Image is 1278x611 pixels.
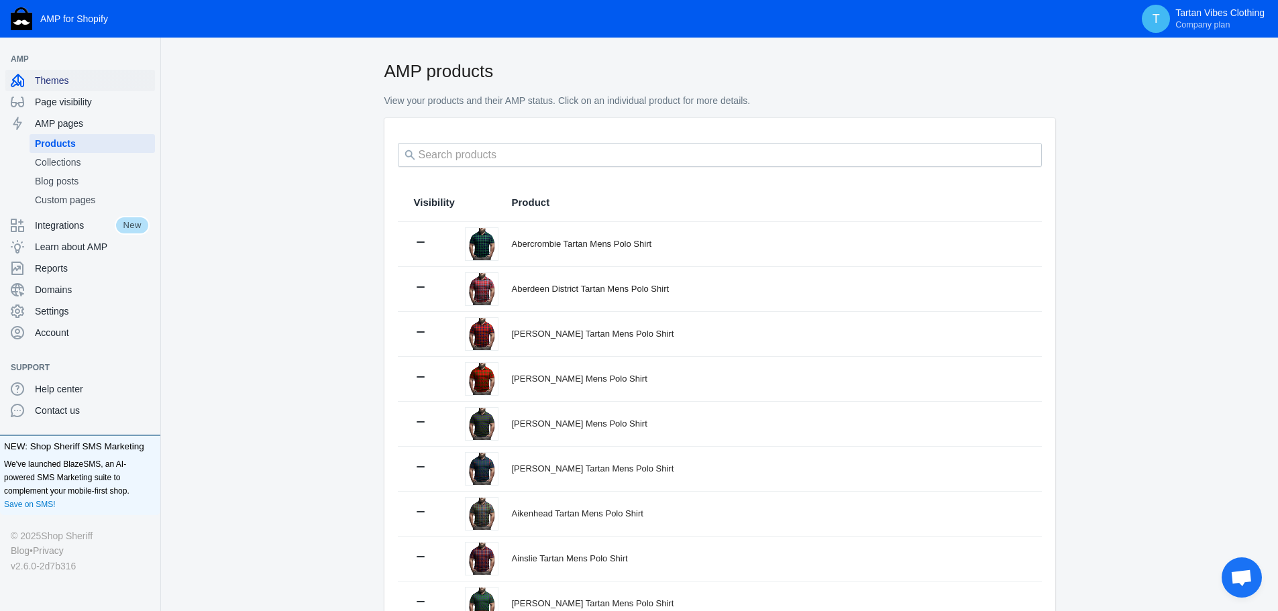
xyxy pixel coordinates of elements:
[115,216,150,235] span: New
[466,408,498,440] img: adam-1.jpg
[30,134,155,153] a: Products
[35,174,150,188] span: Blog posts
[35,219,115,232] span: Integrations
[5,236,155,258] a: Learn about AMP
[512,282,1026,296] div: Aberdeen District Tartan Mens Polo Shirt
[35,95,150,109] span: Page visibility
[35,137,150,150] span: Products
[512,552,1026,565] div: Ainslie Tartan Mens Polo Shirt
[384,59,1055,83] h2: AMP products
[40,13,108,24] span: AMP for Shopify
[5,258,155,279] a: Reports
[5,300,155,322] a: Settings
[5,215,155,236] a: IntegrationsNew
[35,382,150,396] span: Help center
[512,327,1026,341] div: [PERSON_NAME] Tartan Mens Polo Shirt
[512,372,1026,386] div: [PERSON_NAME] Mens Polo Shirt
[1175,7,1265,30] p: Tartan Vibes Clothing
[1175,19,1230,30] span: Company plan
[5,70,155,91] a: Themes
[35,117,150,130] span: AMP pages
[33,543,64,558] a: Privacy
[5,400,155,421] a: Contact us
[5,91,155,113] a: Page visibility
[11,543,30,558] a: Blog
[5,113,155,134] a: AMP pages
[35,156,150,169] span: Collections
[35,193,150,207] span: Custom pages
[35,326,150,339] span: Account
[30,190,155,209] a: Custom pages
[512,196,550,209] span: Product
[1222,557,1262,598] div: Open chat
[30,153,155,172] a: Collections
[512,237,1026,251] div: Abercrombie Tartan Mens Polo Shirt
[4,498,56,511] a: Save on SMS!
[11,7,32,30] img: Shop Sheriff Logo
[11,361,136,374] span: Support
[466,363,498,395] img: adair-1.jpg
[35,283,150,296] span: Domains
[41,529,93,543] a: Shop Sheriff
[35,240,150,254] span: Learn about AMP
[466,318,498,350] img: abernethy-1.jpg
[35,404,150,417] span: Contact us
[512,507,1026,520] div: Aikenhead Tartan Mens Polo Shirt
[512,462,1026,476] div: [PERSON_NAME] Tartan Mens Polo Shirt
[398,143,1042,167] input: Search products
[35,262,150,275] span: Reports
[136,365,158,370] button: Add a sales channel
[466,228,498,260] img: abercrombie-1.jpg
[414,196,455,209] span: Visibility
[35,74,150,87] span: Themes
[11,52,136,66] span: AMP
[5,279,155,300] a: Domains
[466,543,498,575] img: ainslie-1.jpg
[136,56,158,62] button: Add a sales channel
[384,95,1055,108] p: View your products and their AMP status. Click on an individual product for more details.
[512,597,1026,610] div: [PERSON_NAME] Tartan Mens Polo Shirt
[466,453,498,485] img: agnew-modern-1.jpg
[512,417,1026,431] div: [PERSON_NAME] Mens Polo Shirt
[1149,12,1163,25] span: T
[30,172,155,190] a: Blog posts
[466,498,498,530] img: aikenhead-1.jpg
[5,322,155,343] a: Account
[11,559,150,573] div: v2.6.0-2d7b316
[466,273,498,305] img: aberdeen-district-1.jpg
[35,304,150,318] span: Settings
[11,543,150,558] div: •
[11,529,150,543] div: © 2025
